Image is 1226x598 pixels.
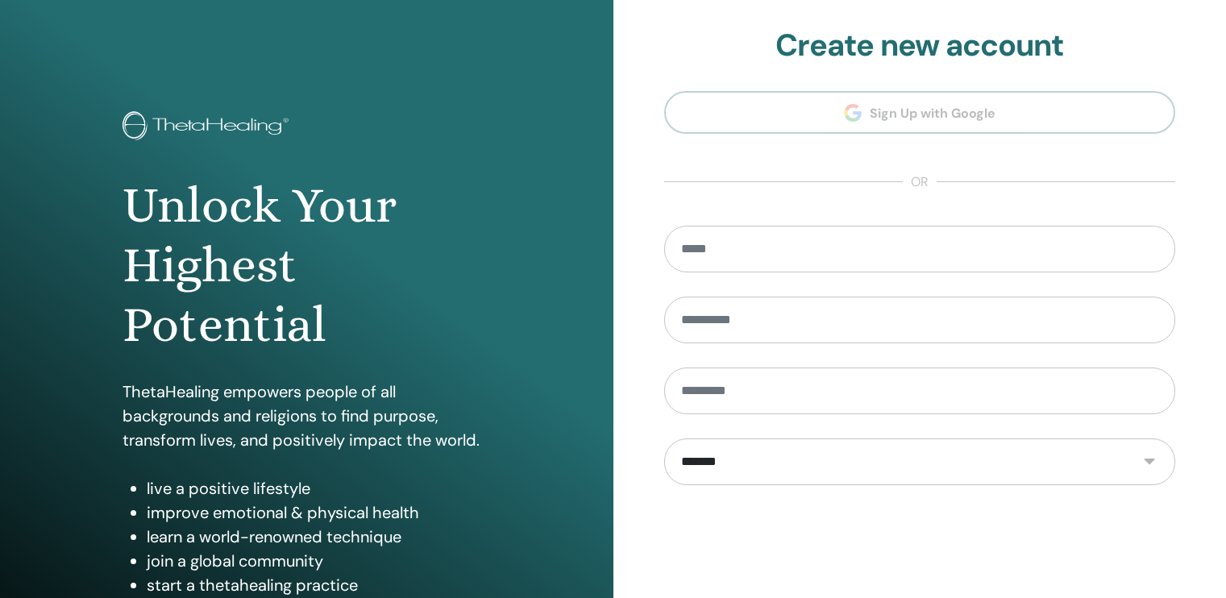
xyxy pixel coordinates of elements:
[147,573,491,597] li: start a thetahealing practice
[123,176,491,355] h1: Unlock Your Highest Potential
[147,476,491,500] li: live a positive lifestyle
[797,509,1042,572] iframe: reCAPTCHA
[147,500,491,525] li: improve emotional & physical health
[147,549,491,573] li: join a global community
[123,380,491,452] p: ThetaHealing empowers people of all backgrounds and religions to find purpose, transform lives, a...
[664,27,1176,64] h2: Create new account
[147,525,491,549] li: learn a world-renowned technique
[903,172,937,192] span: or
